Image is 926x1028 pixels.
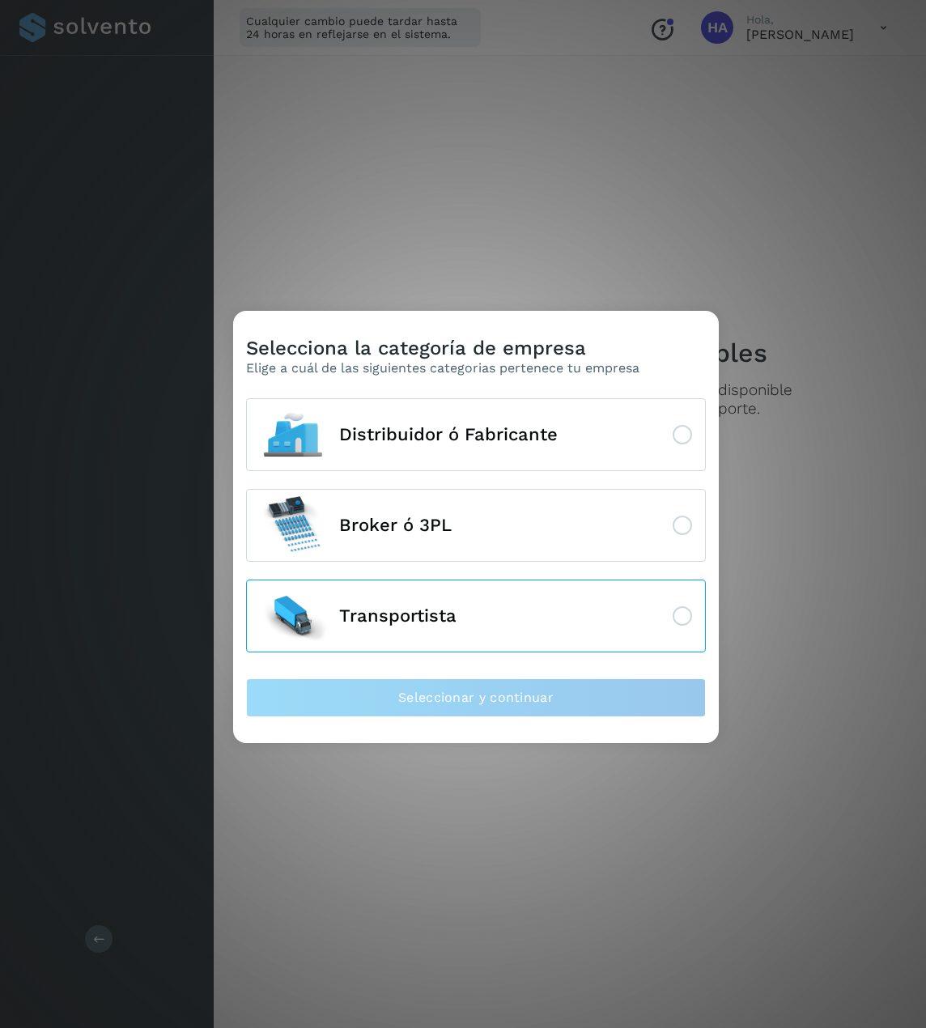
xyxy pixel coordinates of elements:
button: Broker ó 3PL [246,489,706,562]
button: Transportista [246,580,706,652]
span: Broker ó 3PL [339,516,452,535]
p: Elige a cuál de las siguientes categorias pertenece tu empresa [246,360,639,376]
span: Seleccionar y continuar [398,689,554,707]
span: Distribuidor ó Fabricante [339,425,558,444]
button: Seleccionar y continuar [246,678,706,717]
span: Transportista [339,606,457,626]
button: Distribuidor ó Fabricante [246,398,706,471]
h3: Selecciona la categoría de empresa [246,337,639,360]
